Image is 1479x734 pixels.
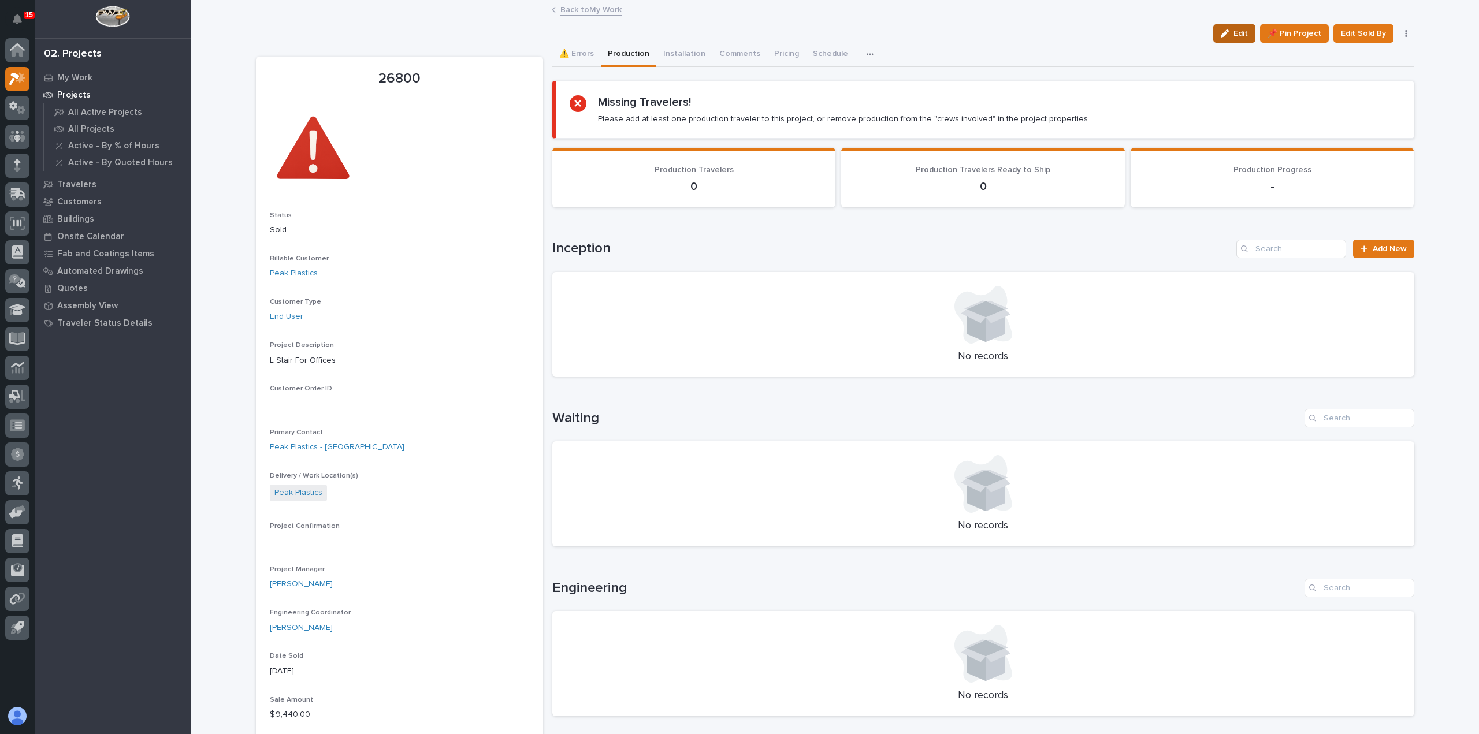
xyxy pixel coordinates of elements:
a: Travelers [35,176,191,193]
button: Notifications [5,7,29,31]
a: Peak Plastics [270,267,318,280]
input: Search [1236,240,1346,258]
a: Active - By Quoted Hours [44,154,191,170]
p: - [270,398,529,410]
span: Primary Contact [270,429,323,436]
button: Installation [656,43,712,67]
h1: Waiting [552,410,1300,427]
a: End User [270,311,303,323]
p: Projects [57,90,91,100]
p: Active - By Quoted Hours [68,158,173,168]
span: Engineering Coordinator [270,609,351,616]
a: Buildings [35,210,191,228]
p: Automated Drawings [57,266,143,277]
button: 📌 Pin Project [1260,24,1329,43]
a: Fab and Coatings Items [35,245,191,262]
span: Production Travelers [655,166,734,174]
button: Edit Sold By [1333,24,1393,43]
button: Pricing [767,43,806,67]
h1: Engineering [552,580,1300,597]
button: Schedule [806,43,855,67]
p: 15 [25,11,33,19]
button: Edit [1213,24,1255,43]
p: - [1144,180,1400,193]
p: All Active Projects [68,107,142,118]
span: Project Confirmation [270,523,340,530]
button: ⚠️ Errors [552,43,601,67]
p: My Work [57,73,92,83]
span: 📌 Pin Project [1268,27,1321,40]
p: All Projects [68,124,114,135]
input: Search [1305,409,1414,427]
p: 0 [855,180,1111,193]
a: Customers [35,193,191,210]
a: Assembly View [35,297,191,314]
span: Production Travelers Ready to Ship [916,166,1050,174]
span: Customer Type [270,299,321,305]
a: Add New [1353,240,1414,258]
a: [PERSON_NAME] [270,622,333,634]
a: Back toMy Work [560,2,622,16]
p: No records [566,690,1400,702]
a: Peak Plastics [274,487,322,499]
span: Billable Customer [270,255,329,262]
span: Add New [1373,245,1407,253]
span: Customer Order ID [270,385,332,392]
p: - [270,535,529,547]
p: Assembly View [57,301,118,311]
div: Notifications15 [14,14,29,32]
input: Search [1305,579,1414,597]
h2: Missing Travelers! [598,95,691,109]
span: Project Manager [270,566,325,573]
a: Traveler Status Details [35,314,191,331]
span: Delivery / Work Location(s) [270,472,358,479]
span: Date Sold [270,653,303,660]
button: Comments [712,43,767,67]
a: Onsite Calendar [35,228,191,245]
p: Quotes [57,284,88,294]
a: Automated Drawings [35,262,191,280]
p: Customers [57,197,102,207]
div: 02. Projects [44,48,102,61]
a: Quotes [35,280,191,297]
span: Status [270,212,292,219]
p: L Stair For Offices [270,355,529,367]
h1: Inception [552,240,1232,257]
span: Edit [1233,28,1248,39]
a: [PERSON_NAME] [270,578,333,590]
a: Active - By % of Hours [44,137,191,154]
button: Production [601,43,656,67]
p: Travelers [57,180,96,190]
p: No records [566,520,1400,532]
p: Traveler Status Details [57,318,153,329]
p: 0 [566,180,822,193]
p: Buildings [57,214,94,225]
p: Fab and Coatings Items [57,249,154,259]
p: Please add at least one production traveler to this project, or remove production from the "crews... [598,114,1090,124]
a: My Work [35,69,191,86]
span: Sale Amount [270,696,313,703]
p: 26800 [270,70,529,87]
a: Projects [35,86,191,103]
img: xsPXu2lWhA8pY2MxKQHjiiDfrk0pApN_vxoN5XTG-VM [270,106,356,193]
a: Peak Plastics - [GEOGRAPHIC_DATA] [270,441,404,453]
span: Production Progress [1233,166,1311,174]
p: $ 9,440.00 [270,709,529,721]
span: Edit Sold By [1341,27,1386,40]
p: No records [566,351,1400,363]
img: Workspace Logo [95,6,129,27]
a: All Projects [44,121,191,137]
p: Active - By % of Hours [68,141,159,151]
p: Sold [270,224,529,236]
p: Onsite Calendar [57,232,124,242]
p: [DATE] [270,665,529,677]
button: users-avatar [5,704,29,728]
a: All Active Projects [44,104,191,120]
span: Project Description [270,342,334,349]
